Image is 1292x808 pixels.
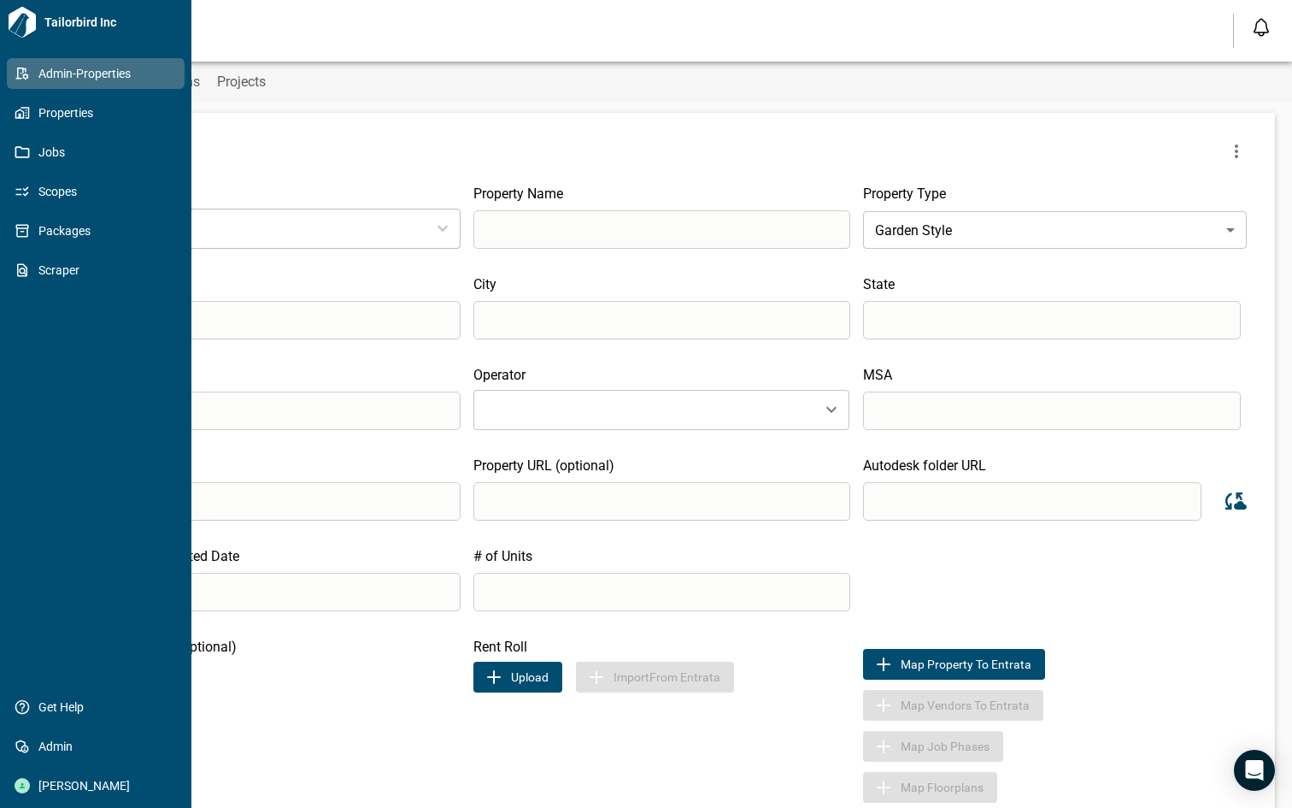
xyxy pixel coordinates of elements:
[30,65,168,82] span: Admin-Properties
[1219,134,1254,168] button: more
[7,176,185,207] a: Scopes
[863,482,1201,521] input: search
[30,262,168,279] span: Scraper
[473,548,532,564] span: # of Units
[473,367,526,383] span: Operator
[863,301,1241,339] input: search
[863,206,1247,254] div: Garden Style
[83,301,461,339] input: search
[863,457,986,474] span: Autodesk folder URL
[819,398,843,422] button: Open
[1248,14,1275,41] button: Open notification feed
[473,662,562,693] button: uploadUpload
[863,186,946,202] span: Property Type
[30,104,168,121] span: Properties
[7,137,185,168] a: Jobs
[7,97,185,128] a: Properties
[83,392,461,430] input: search
[7,731,185,762] a: Admin
[1214,481,1254,521] button: Sync data from Autodesk
[7,215,185,246] a: Packages
[863,367,892,383] span: MSA
[30,738,168,755] span: Admin
[473,482,851,521] input: search
[7,58,185,89] a: Admin-Properties
[30,144,168,161] span: Jobs
[30,222,168,239] span: Packages
[30,777,168,794] span: [PERSON_NAME]
[83,573,461,611] input: search
[1234,750,1275,791] div: Open Intercom Messenger
[83,482,461,521] input: search
[484,667,504,687] img: upload
[473,301,851,339] input: search
[30,183,168,200] span: Scopes
[7,255,185,286] a: Scraper
[863,276,895,292] span: State
[473,457,614,474] span: Property URL (optional)
[873,654,894,675] img: Map to Entrata
[30,699,168,716] span: Get Help
[473,186,563,202] span: Property Name
[44,62,1292,103] div: base tabs
[863,392,1241,430] input: search
[217,74,266,91] span: Projects
[473,276,496,292] span: City
[473,210,851,249] input: search
[38,14,185,31] span: Tailorbird Inc
[473,639,527,655] span: Rent Roll
[863,649,1045,680] button: Map to EntrataMap Property to Entrata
